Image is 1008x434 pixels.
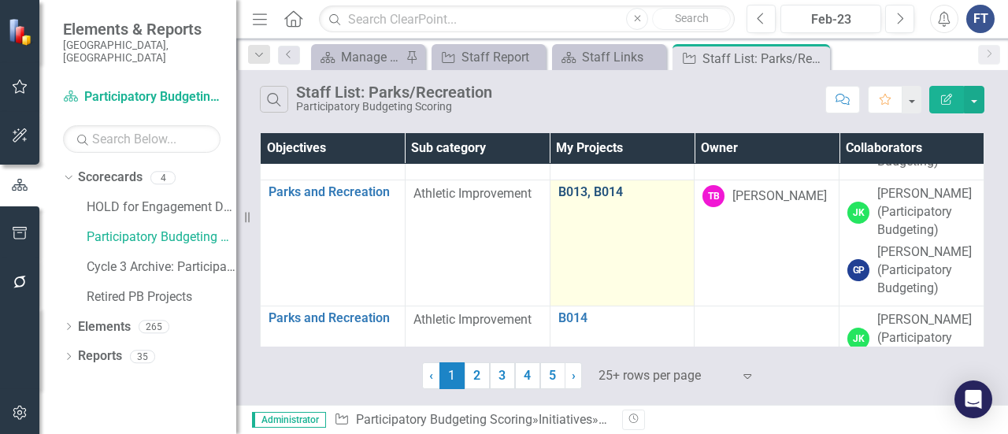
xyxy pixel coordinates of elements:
[847,202,869,224] div: JK
[261,180,406,306] td: Double-Click to Edit Right Click for Context Menu
[87,258,236,276] a: Cycle 3 Archive: Participatory Budgeting Scoring
[839,180,984,306] td: Double-Click to Edit
[296,101,492,113] div: Participatory Budgeting Scoring
[315,47,402,67] a: Manage Scorecards
[966,5,995,33] button: FT
[296,83,492,101] div: Staff List: Parks/Recreation
[63,20,220,39] span: Elements & Reports
[702,185,724,207] div: TB
[269,185,397,199] a: Parks and Recreation
[786,10,876,29] div: Feb-23
[87,228,236,247] a: Participatory Budgeting Scoring
[356,412,532,427] a: Participatory Budgeting Scoring
[490,362,515,389] a: 3
[954,380,992,418] div: Open Intercom Messenger
[139,320,169,333] div: 265
[839,306,984,432] td: Double-Click to Edit
[461,47,542,67] div: Staff Report
[87,288,236,306] a: Retired PB Projects
[550,180,695,306] td: Double-Click to Edit Right Click for Context Menu
[439,362,465,389] span: 1
[63,125,220,153] input: Search Below...
[8,18,35,46] img: ClearPoint Strategy
[695,180,839,306] td: Double-Click to Edit
[540,362,565,389] a: 5
[413,312,532,327] span: Athletic Improvement
[63,39,220,65] small: [GEOGRAPHIC_DATA], [GEOGRAPHIC_DATA]
[435,47,542,67] a: Staff Report
[582,47,662,67] div: Staff Links
[150,171,176,184] div: 4
[269,311,397,325] a: Parks and Recreation
[78,169,143,187] a: Scorecards
[515,362,540,389] a: 4
[877,185,976,239] div: [PERSON_NAME] (Participatory Budgeting)
[780,5,881,33] button: Feb-23
[675,12,709,24] span: Search
[334,411,610,429] div: » »
[405,306,550,432] td: Double-Click to Edit
[405,180,550,306] td: Double-Click to Edit
[556,47,662,67] a: Staff Links
[130,350,155,363] div: 35
[572,368,576,383] span: ›
[252,412,326,428] span: Administrator
[550,306,695,432] td: Double-Click to Edit Right Click for Context Menu
[652,8,731,30] button: Search
[732,187,827,206] div: [PERSON_NAME]
[877,243,976,298] div: [PERSON_NAME] (Participatory Budgeting)
[539,412,592,427] a: Initiatives
[702,49,826,69] div: Staff List: Parks/Recreation
[429,368,433,383] span: ‹
[558,311,687,325] a: B014
[63,88,220,106] a: Participatory Budgeting Scoring
[877,311,976,365] div: [PERSON_NAME] (Participatory Budgeting)
[847,259,869,281] div: GP
[695,306,839,432] td: Double-Click to Edit
[319,6,735,33] input: Search ClearPoint...
[847,328,869,350] div: JK
[558,185,687,199] a: B013, B014
[261,306,406,432] td: Double-Click to Edit Right Click for Context Menu
[78,318,131,336] a: Elements
[413,186,532,201] span: Athletic Improvement
[87,198,236,217] a: HOLD for Engagement Dept
[78,347,122,365] a: Reports
[341,47,402,67] div: Manage Scorecards
[465,362,490,389] a: 2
